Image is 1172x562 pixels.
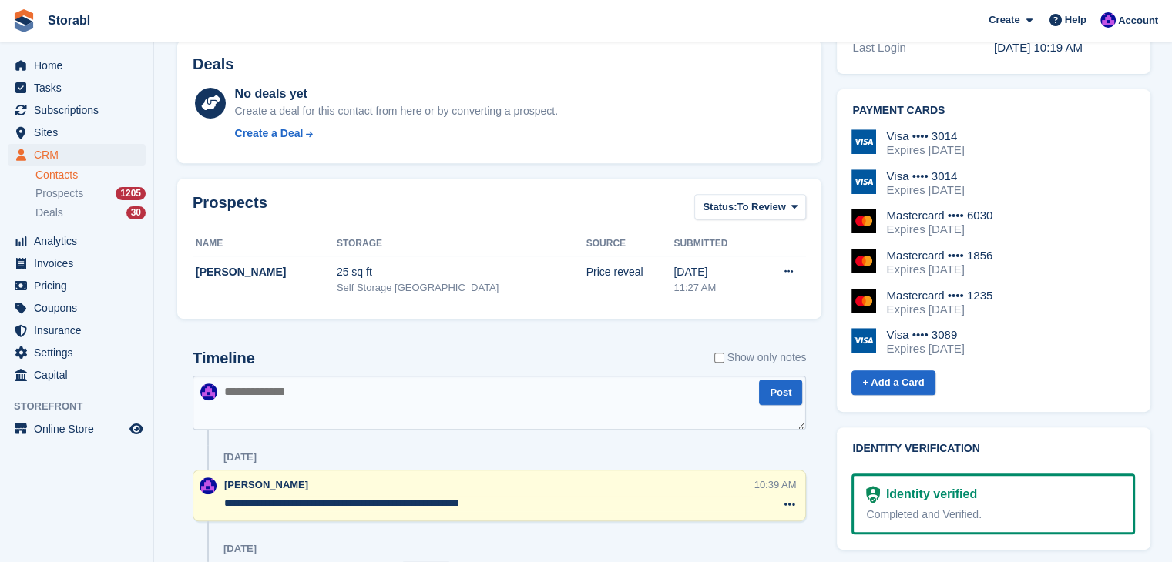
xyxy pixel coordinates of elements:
div: Expires [DATE] [886,222,992,236]
button: Status: To Review [694,194,806,219]
button: Post [759,380,802,405]
span: Deals [35,206,63,220]
img: Identity Verification Ready [866,486,879,503]
a: Preview store [127,420,146,438]
img: Mastercard Logo [851,289,876,313]
a: Prospects 1205 [35,186,146,202]
span: Invoices [34,253,126,274]
div: Create a Deal [235,125,304,142]
a: menu [8,122,146,143]
a: menu [8,77,146,99]
a: menu [8,230,146,252]
a: Storabl [42,8,96,33]
div: Visa •••• 3089 [886,328,964,342]
span: To Review [737,199,785,215]
th: Storage [337,232,586,256]
div: [DATE] [673,264,757,280]
a: menu [8,342,146,363]
img: Visa Logo [851,328,876,353]
a: menu [8,144,146,166]
a: menu [8,297,146,319]
a: Create a Deal [235,125,558,142]
label: Show only notes [714,350,807,366]
div: No deals yet [235,85,558,103]
span: Create [989,12,1019,28]
span: Coupons [34,297,126,319]
span: Prospects [35,186,83,201]
span: Settings [34,342,126,363]
div: Expires [DATE] [886,303,992,316]
span: Status: [703,199,737,215]
img: Visa Logo [851,169,876,194]
div: Visa •••• 3014 [886,129,964,143]
span: CRM [34,144,126,166]
img: Bailey Hunt [200,383,217,400]
div: Identity verified [880,485,977,503]
div: Expires [DATE] [886,263,992,276]
img: Visa Logo [851,129,876,154]
div: [DATE] [223,451,257,463]
a: Contacts [35,168,146,182]
a: menu [8,99,146,121]
h2: Identity verification [852,443,1135,455]
a: menu [8,55,146,76]
div: Expires [DATE] [886,183,964,197]
th: Source [586,232,674,256]
span: Sites [34,122,126,143]
div: Expires [DATE] [886,342,964,356]
h2: Prospects [193,194,267,222]
div: Price reveal [586,264,674,280]
span: Storefront [14,399,153,414]
a: Deals 30 [35,205,146,221]
img: Mastercard Logo [851,209,876,233]
div: 11:27 AM [673,280,757,296]
div: 1205 [116,187,146,200]
img: Bailey Hunt [1100,12,1116,28]
span: Tasks [34,77,126,99]
a: + Add a Card [851,370,935,396]
a: menu [8,418,146,440]
span: Analytics [34,230,126,252]
div: Last Login [852,39,994,57]
div: Create a deal for this contact from here or by converting a prospect. [235,103,558,119]
div: Mastercard •••• 1856 [886,249,992,263]
img: Bailey Hunt [200,477,217,494]
div: 25 sq ft [337,264,586,280]
a: menu [8,364,146,386]
a: menu [8,319,146,341]
span: Home [34,55,126,76]
img: Mastercard Logo [851,249,876,273]
span: Subscriptions [34,99,126,121]
div: Expires [DATE] [886,143,964,157]
div: 10:39 AM [754,477,797,492]
h2: Payment cards [852,105,1135,117]
div: 30 [126,206,146,219]
div: Mastercard •••• 6030 [886,209,992,222]
time: 2025-03-24 10:19:00 UTC [994,41,1083,54]
span: Online Store [34,418,126,440]
span: Pricing [34,275,126,296]
img: stora-icon-8386f47178a22dfd0bd8f6a31ec36ba5ce8667c1dd55bd0f319d3a0aa187defe.svg [12,9,35,32]
span: Help [1065,12,1086,28]
input: Show only notes [714,350,724,366]
div: Completed and Verified. [866,507,1120,523]
div: Self Storage [GEOGRAPHIC_DATA] [337,280,586,296]
span: Insurance [34,319,126,341]
a: menu [8,253,146,274]
div: Visa •••• 3014 [886,169,964,183]
h2: Timeline [193,350,255,367]
span: Account [1118,13,1158,28]
span: Capital [34,364,126,386]
div: Mastercard •••• 1235 [886,289,992,303]
th: Name [193,232,337,256]
span: [PERSON_NAME] [224,479,308,490]
div: [DATE] [223,543,257,555]
div: [PERSON_NAME] [196,264,337,280]
th: Submitted [673,232,757,256]
a: menu [8,275,146,296]
h2: Deals [193,55,233,73]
